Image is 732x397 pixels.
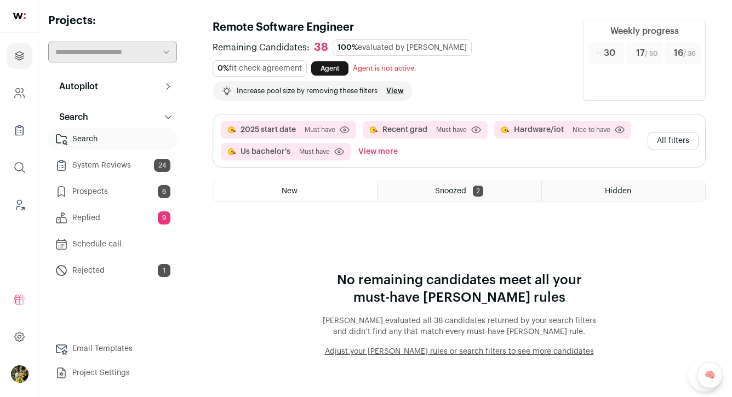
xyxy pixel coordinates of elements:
[48,181,177,203] a: Prospects6
[473,186,483,197] span: 2
[48,362,177,384] a: Project Settings
[48,233,177,255] a: Schedule call
[48,76,177,97] button: Autopilot
[636,47,657,60] span: 17
[11,365,28,383] button: Open dropdown
[241,146,290,157] button: Us bachelor's
[237,87,378,95] p: Increase pool size by removing these filters
[322,315,596,337] p: [PERSON_NAME] evaluated all 38 candidates returned by your search filters and didn’t find any tha...
[13,13,26,19] img: wellfound-shorthand-0d5821cbd27db2630d0214b213865d53afaa358527fdda9d0ea32b1df1b89c2c.svg
[7,43,32,69] a: Projects
[353,65,416,72] span: Agent is not active.
[378,181,541,201] a: Snoozed 2
[645,50,657,57] span: / 50
[610,25,679,38] div: Weekly progress
[322,272,596,307] p: No remaining candidates meet all your must-have [PERSON_NAME] rules
[48,13,177,28] h2: Projects:
[604,47,615,60] span: 30
[158,211,170,225] span: 9
[218,65,229,72] span: 0%
[356,143,400,160] button: View more
[386,87,404,95] a: View
[154,159,170,172] span: 24
[7,117,32,143] a: Company Lists
[311,61,348,76] a: Agent
[314,41,328,55] div: 38
[435,187,466,195] span: Snoozed
[688,359,721,392] iframe: Help Scout Beacon - Open
[605,187,631,195] span: Hidden
[683,50,696,57] span: / 36
[48,106,177,128] button: Search
[53,80,98,93] p: Autopilot
[514,124,564,135] button: Hardware/iot
[7,80,32,106] a: Company and ATS Settings
[648,132,699,149] button: All filters
[382,124,427,135] button: Recent grad
[213,20,570,35] h1: Remote Software Engineer
[48,154,177,176] a: System Reviews24
[48,260,177,281] a: Rejected1
[299,147,330,156] span: Must have
[48,128,177,150] a: Search
[542,181,705,201] a: Hidden
[333,39,472,56] div: evaluated by [PERSON_NAME]
[213,60,307,77] div: fit check agreement
[322,346,596,357] button: Adjust your [PERSON_NAME] rules or search filters to see more candidates
[338,44,358,51] span: 100%
[282,187,298,195] span: New
[436,125,467,134] span: Must have
[305,125,335,134] span: Must have
[573,125,610,134] span: Nice to have
[11,365,28,383] img: 6689865-medium_jpg
[53,111,88,124] p: Search
[48,338,177,360] a: Email Templates
[241,124,296,135] button: 2025 start date
[158,264,170,277] span: 1
[158,185,170,198] span: 6
[7,192,32,218] a: Leads (Backoffice)
[48,207,177,229] a: Replied9
[674,47,696,60] span: 16
[213,41,310,54] span: Remaining Candidates:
